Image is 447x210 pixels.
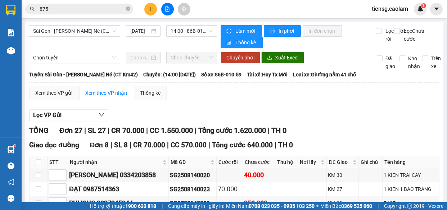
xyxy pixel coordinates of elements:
span: | [146,126,148,135]
span: CC 1.550.000 [150,126,193,135]
span: Lọc VP Gửi [33,111,62,120]
td: SG2508140023 [169,182,217,196]
span: Lọc Chưa cước [401,27,425,43]
span: | [268,126,270,135]
span: Đơn 8 [90,141,109,149]
span: question-circle [8,162,14,169]
span: Sài Gòn - Phan Thiết - Mũi Né (CT Km42) [33,26,116,36]
span: Tổng cước 1.620.000 [198,126,266,135]
span: 14:00 - 86B-010.59 [171,26,213,36]
div: KM 27 [328,185,357,193]
div: 1 KIEN 1 BAO TRANG [384,185,438,193]
input: Chọn ngày [130,54,150,62]
span: copyright [407,204,412,209]
span: Miền Bắc [320,202,372,210]
div: [PERSON_NAME] 0334203858 [69,170,167,180]
span: aim [181,6,186,12]
span: Mã GD [171,158,209,166]
span: Chọn tuyến [33,52,116,63]
span: printer [270,28,276,34]
input: 14/08/2025 [130,27,150,35]
span: | [208,141,210,149]
strong: 0708 023 035 - 0935 103 250 [249,203,315,209]
strong: 0369 525 060 [341,203,372,209]
span: 1 [422,3,425,8]
span: | [378,202,379,210]
span: Miền Nam [226,202,315,210]
span: search [30,6,35,12]
button: bar-chartThống kê [221,37,263,48]
span: tiensg.caolam [366,4,414,13]
sup: 1 [421,3,426,8]
span: TỔNG [29,126,49,135]
th: Ghi chú [359,156,383,168]
td: SG2508140020 [169,168,217,182]
span: Giao dọc đường [29,141,79,149]
span: Trên xe [428,54,444,70]
span: Tài xế: Huy Tx Mới [247,71,288,79]
span: Tổng cước 640.000 [212,141,273,149]
img: warehouse-icon [7,146,15,153]
span: | [167,141,169,149]
span: CC 570.000 [171,141,207,149]
span: close-circle [126,6,130,13]
span: close-circle [126,6,130,11]
span: CR 70.000 [111,126,144,135]
span: Kho nhận [405,54,423,70]
button: caret-down [430,3,443,15]
strong: 1900 633 818 [125,203,156,209]
sup: 1 [14,145,16,147]
span: plus [148,6,153,12]
span: file-add [165,6,170,12]
span: | [130,141,131,149]
span: TH 0 [278,141,293,149]
div: 7 KIEN [384,199,438,207]
span: Chọn chuyến [171,52,213,63]
span: | [195,126,197,135]
img: warehouse-icon [7,47,15,54]
span: Làm mới [235,27,256,35]
span: caret-down [433,6,440,12]
span: Người nhận [70,158,161,166]
button: aim [178,3,190,15]
button: Chuyển phơi [221,52,260,63]
span: SL 8 [114,141,128,149]
span: Xuất Excel [275,54,298,62]
span: Lọc Cước rồi [383,27,407,43]
div: 1 KIEN TRAI CAY [384,171,438,179]
div: SG2508140020 [170,171,215,180]
span: download [267,55,272,61]
b: Tuyến: Sài Gòn - [PERSON_NAME] Né (CT Km42) [29,72,138,77]
img: logo-vxr [6,5,15,15]
button: syncLàm mới [221,25,262,37]
span: bar-chart [226,40,232,46]
span: Đã giao [383,54,398,70]
button: plus [144,3,157,15]
button: file-add [161,3,174,15]
span: notification [8,179,14,186]
span: Hỗ trợ kỹ thuật: [90,202,156,210]
div: 350.000 [244,198,274,208]
th: STT [48,156,68,168]
span: sync [226,28,232,34]
span: down [99,112,104,118]
span: | [162,202,163,210]
div: SG2508140029 [170,199,215,208]
span: CR 70.000 [133,141,165,149]
span: Thống kê [235,39,257,46]
button: In đơn chọn [303,25,342,37]
button: Lọc VP Gửi [29,110,108,121]
div: Xem theo VP nhận [85,89,127,97]
span: SL 27 [88,126,106,135]
div: KM 30 [328,171,357,179]
span: ⚪️ [316,205,319,207]
div: Xem theo VP gửi [35,89,72,97]
div: ĐẠT 0987514363 [69,184,167,194]
button: printerIn phơi [264,25,301,37]
span: Loại xe: Giường nằm 41 chỗ [293,71,356,79]
div: 40.000 [244,170,274,180]
th: Cước rồi [217,156,243,168]
span: | [275,141,276,149]
span: | [84,126,86,135]
img: icon-new-feature [417,6,424,12]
